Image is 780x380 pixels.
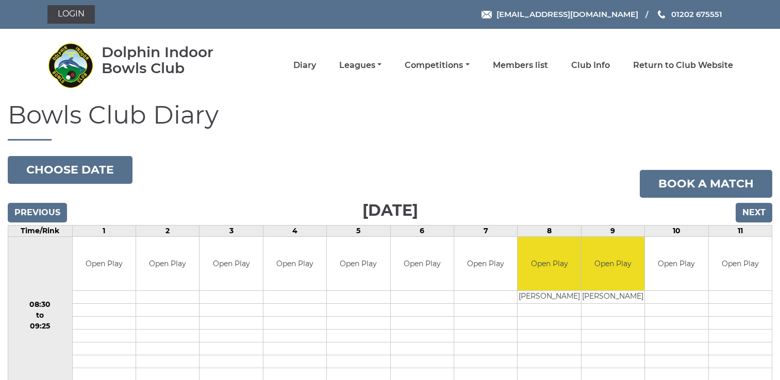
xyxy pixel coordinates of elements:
[582,291,644,304] td: [PERSON_NAME]
[8,156,132,184] button: Choose date
[708,225,772,236] td: 11
[391,237,454,291] td: Open Play
[263,225,326,236] td: 4
[571,60,610,71] a: Club Info
[8,101,772,141] h1: Bowls Club Diary
[482,8,638,20] a: Email [EMAIL_ADDRESS][DOMAIN_NAME]
[518,291,580,304] td: [PERSON_NAME]
[736,203,772,222] input: Next
[581,225,644,236] td: 9
[200,225,263,236] td: 3
[671,9,722,19] span: 01202 675551
[200,237,262,291] td: Open Play
[454,237,517,291] td: Open Play
[73,237,136,291] td: Open Play
[658,10,665,19] img: Phone us
[518,225,581,236] td: 8
[709,237,772,291] td: Open Play
[493,60,548,71] a: Members list
[263,237,326,291] td: Open Play
[47,5,95,24] a: Login
[405,60,469,71] a: Competitions
[327,237,390,291] td: Open Play
[102,44,243,76] div: Dolphin Indoor Bowls Club
[454,225,517,236] td: 7
[645,237,708,291] td: Open Play
[390,225,454,236] td: 6
[47,42,94,89] img: Dolphin Indoor Bowls Club
[633,60,733,71] a: Return to Club Website
[482,11,492,19] img: Email
[496,9,638,19] span: [EMAIL_ADDRESS][DOMAIN_NAME]
[8,225,73,236] td: Time/Rink
[8,203,67,222] input: Previous
[518,237,580,291] td: Open Play
[645,225,708,236] td: 10
[339,60,381,71] a: Leagues
[640,170,772,198] a: Book a match
[656,8,722,20] a: Phone us 01202 675551
[582,237,644,291] td: Open Play
[136,225,199,236] td: 2
[293,60,316,71] a: Diary
[72,225,136,236] td: 1
[136,237,199,291] td: Open Play
[327,225,390,236] td: 5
